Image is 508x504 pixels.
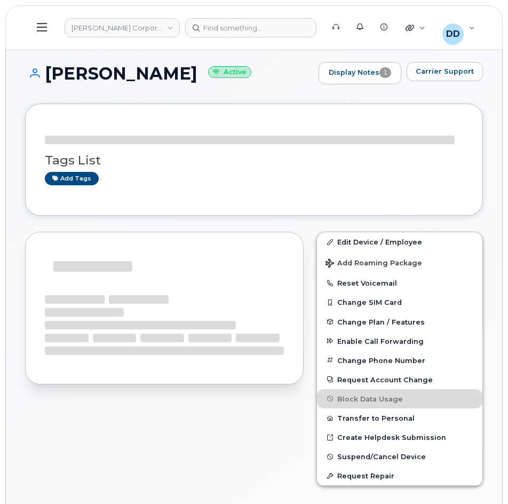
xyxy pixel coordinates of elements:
button: Add Roaming Package [317,251,482,273]
a: Edit Device / Employee [317,232,482,251]
span: 1 [379,67,391,78]
button: Change Plan / Features [317,312,482,332]
button: Block Data Usage [317,389,482,408]
a: Create Helpdesk Submission [317,428,482,447]
button: Request Repair [317,466,482,485]
a: Display Notes1 [319,62,401,84]
span: Add Roaming Package [326,259,422,269]
button: Reset Voicemail [317,273,482,293]
small: Active [208,66,251,78]
span: Change Plan / Features [337,318,425,326]
h1: [PERSON_NAME] [25,64,313,83]
button: Carrier Support [407,62,483,81]
span: Carrier Support [416,66,474,76]
span: Suspend/Cancel Device [337,453,426,461]
h3: Tags List [45,154,463,167]
button: Change Phone Number [317,351,482,370]
a: Add tags [45,172,99,185]
button: Suspend/Cancel Device [317,447,482,466]
button: Request Account Change [317,370,482,389]
span: Enable Call Forwarding [337,337,424,345]
button: Change SIM Card [317,293,482,312]
button: Enable Call Forwarding [317,332,482,351]
button: Transfer to Personal [317,408,482,428]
